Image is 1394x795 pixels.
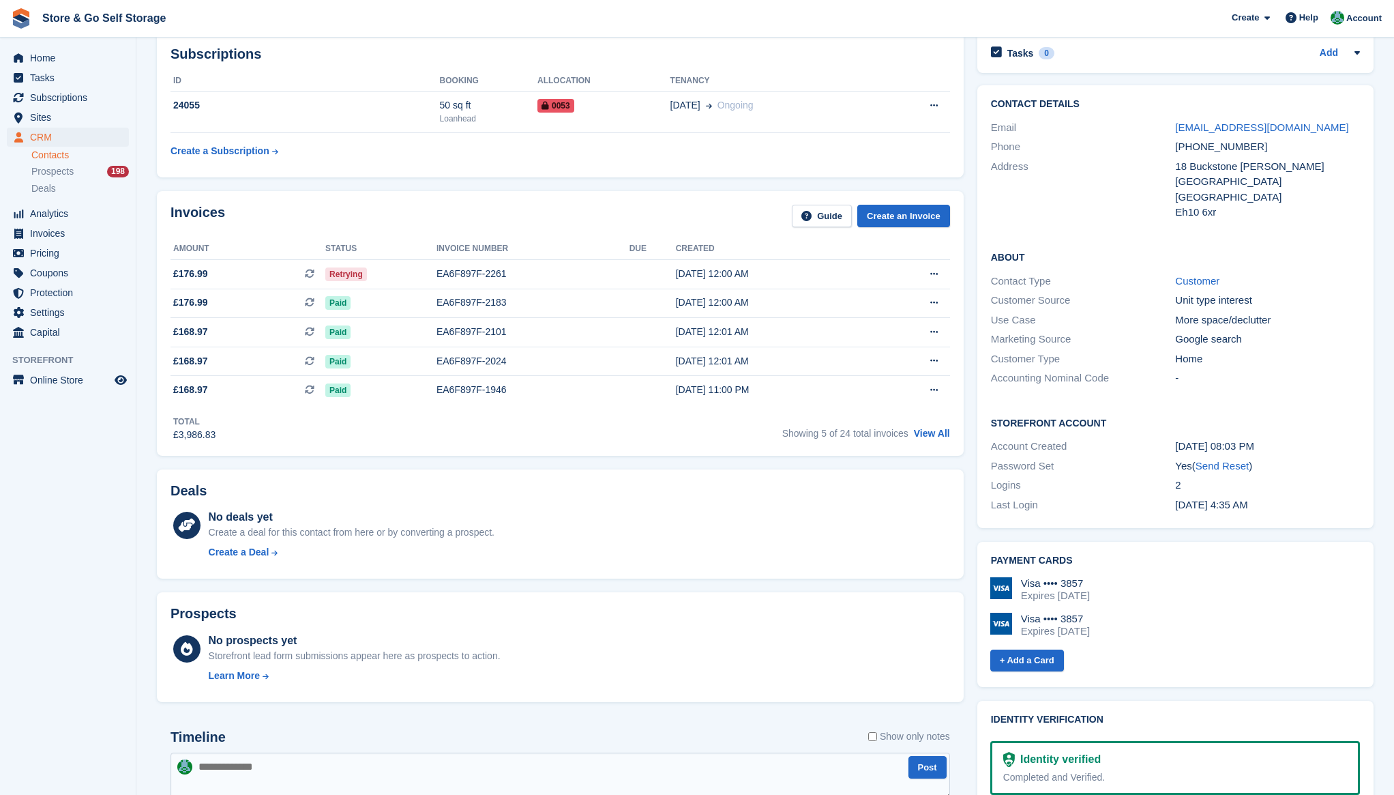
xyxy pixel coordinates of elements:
div: Create a Deal [209,545,269,560]
div: EA6F897F-2183 [436,295,629,310]
div: Storefront lead form submissions appear here as prospects to action. [209,649,501,663]
div: Home [1175,351,1360,367]
span: Subscriptions [30,88,112,107]
div: EA6F897F-2261 [436,267,629,281]
a: Preview store [113,372,129,388]
h2: Contact Details [991,99,1360,110]
time: 2023-08-29 03:35:44 UTC [1175,499,1247,510]
h2: Subscriptions [170,46,950,62]
a: Add [1320,46,1338,61]
a: Send Reset [1196,460,1249,472]
label: Show only notes [868,729,950,744]
h2: Tasks [1007,47,1034,59]
div: Use Case [991,313,1176,328]
div: [DATE] 12:00 AM [676,295,874,310]
a: menu [7,68,129,87]
span: £168.97 [173,325,208,339]
div: [GEOGRAPHIC_DATA] [1175,174,1360,190]
span: Paid [325,384,351,397]
a: [EMAIL_ADDRESS][DOMAIN_NAME] [1175,121,1348,133]
div: Customer Type [991,351,1176,367]
div: Unit type interest [1175,293,1360,308]
a: menu [7,323,129,342]
a: Create a Subscription [170,139,278,164]
div: Expires [DATE] [1021,590,1090,602]
div: Visa •••• 3857 [1021,577,1090,590]
div: Password Set [991,459,1176,474]
span: Invoices [30,224,112,243]
input: Show only notes [868,729,877,744]
div: [DATE] 08:03 PM [1175,439,1360,454]
div: [DATE] 11:00 PM [676,383,874,397]
a: View All [914,428,950,439]
img: Visa Logo [990,613,1012,635]
div: 24055 [170,98,440,113]
h2: Prospects [170,606,237,622]
span: Create [1232,11,1259,25]
div: 18 Buckstone [PERSON_NAME] [1175,159,1360,175]
div: Identity verified [1015,751,1101,768]
span: Protection [30,283,112,302]
div: Customer Source [991,293,1176,308]
h2: About [991,250,1360,263]
img: Adeel Hussain [1331,11,1344,25]
div: Completed and Verified. [1003,770,1347,785]
span: Deals [31,182,56,195]
a: Prospects 198 [31,164,129,179]
span: CRM [30,128,112,147]
div: - [1175,371,1360,386]
h2: Invoices [170,205,225,227]
div: Eh10 6xr [1175,205,1360,220]
span: Paid [325,296,351,310]
th: Allocation [537,70,670,92]
span: Paid [325,355,351,368]
div: Accounting Nominal Code [991,371,1176,386]
img: Visa Logo [990,577,1012,599]
div: [GEOGRAPHIC_DATA] [1175,190,1360,205]
a: Create an Invoice [857,205,950,227]
div: No prospects yet [209,633,501,649]
h2: Deals [170,483,207,499]
div: Last Login [991,497,1176,513]
button: Post [908,756,947,779]
h2: Payment cards [991,555,1360,566]
a: menu [7,371,129,390]
a: Create a Deal [209,545,494,560]
div: Yes [1175,459,1360,474]
div: [DATE] 12:01 AM [676,325,874,339]
div: [PHONE_NUMBER] [1175,139,1360,155]
span: Tasks [30,68,112,87]
span: Analytics [30,204,112,223]
a: menu [7,303,129,322]
span: Account [1346,12,1382,25]
img: Adeel Hussain [177,760,192,775]
th: Booking [440,70,537,92]
span: £168.97 [173,354,208,368]
span: 0053 [537,99,574,113]
a: Deals [31,182,129,196]
span: Prospects [31,165,74,178]
div: Expires [DATE] [1021,625,1090,637]
a: menu [7,224,129,243]
div: Marketing Source [991,332,1176,347]
div: EA6F897F-1946 [436,383,629,397]
a: + Add a Card [990,650,1064,672]
div: Total [173,416,216,428]
a: Learn More [209,669,501,683]
div: 198 [107,166,129,177]
span: Pricing [30,244,112,263]
div: Google search [1175,332,1360,347]
a: menu [7,263,129,283]
div: Visa •••• 3857 [1021,613,1090,625]
h2: Storefront Account [991,416,1360,429]
div: 0 [1039,47,1054,59]
div: Phone [991,139,1176,155]
span: Paid [325,326,351,339]
h2: Identity verification [991,714,1360,725]
div: [DATE] 12:01 AM [676,354,874,368]
div: Loanhead [440,113,537,125]
th: Invoice number [436,238,629,260]
a: Contacts [31,149,129,162]
span: Retrying [325,268,367,281]
a: Guide [792,205,852,227]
